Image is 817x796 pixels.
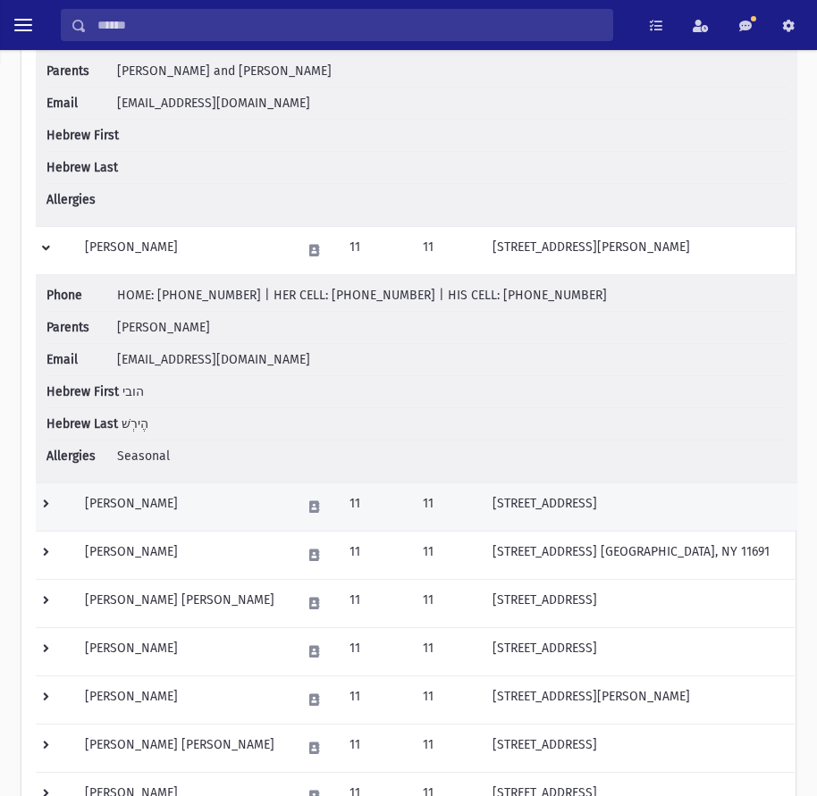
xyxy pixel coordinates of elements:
[74,531,291,579] td: [PERSON_NAME]
[412,627,482,675] td: 11
[482,579,797,627] td: [STREET_ADDRESS]
[46,62,114,80] span: Parents
[339,579,412,627] td: 11
[117,63,332,79] span: [PERSON_NAME] and [PERSON_NAME]
[117,352,310,367] span: [EMAIL_ADDRESS][DOMAIN_NAME]
[482,627,797,675] td: [STREET_ADDRESS]
[74,226,291,274] td: [PERSON_NAME]
[412,724,482,772] td: 11
[412,482,482,531] td: 11
[74,579,291,627] td: [PERSON_NAME] [PERSON_NAME]
[46,415,118,433] span: Hebrew Last
[412,675,482,724] td: 11
[482,724,797,772] td: [STREET_ADDRESS]
[482,531,797,579] td: [STREET_ADDRESS] [GEOGRAPHIC_DATA], NY 11691
[46,318,114,337] span: Parents
[339,531,412,579] td: 11
[412,226,482,274] td: 11
[46,447,114,465] span: Allergies
[339,627,412,675] td: 11
[117,288,607,303] span: HOME: [PHONE_NUMBER] | HER CELL: [PHONE_NUMBER] | HIS CELL: [PHONE_NUMBER]
[412,531,482,579] td: 11
[117,448,170,464] span: Seasonal
[74,724,291,772] td: [PERSON_NAME] [PERSON_NAME]
[122,384,144,399] span: הובי
[339,226,412,274] td: 11
[482,482,797,531] td: [STREET_ADDRESS]
[122,416,148,432] span: הֶירְשׁ
[46,190,114,209] span: Allergies
[74,627,291,675] td: [PERSON_NAME]
[46,94,114,113] span: Email
[46,350,114,369] span: Email
[7,9,39,41] button: toggle menu
[87,9,612,41] input: Search
[74,675,291,724] td: [PERSON_NAME]
[339,724,412,772] td: 11
[46,126,119,145] span: Hebrew First
[339,482,412,531] td: 11
[117,320,210,335] span: [PERSON_NAME]
[412,579,482,627] td: 11
[46,382,119,401] span: Hebrew First
[339,675,412,724] td: 11
[117,96,310,111] span: [EMAIL_ADDRESS][DOMAIN_NAME]
[74,482,291,531] td: [PERSON_NAME]
[46,158,118,177] span: Hebrew Last
[482,226,797,274] td: [STREET_ADDRESS][PERSON_NAME]
[46,286,114,305] span: Phone
[482,675,797,724] td: [STREET_ADDRESS][PERSON_NAME]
